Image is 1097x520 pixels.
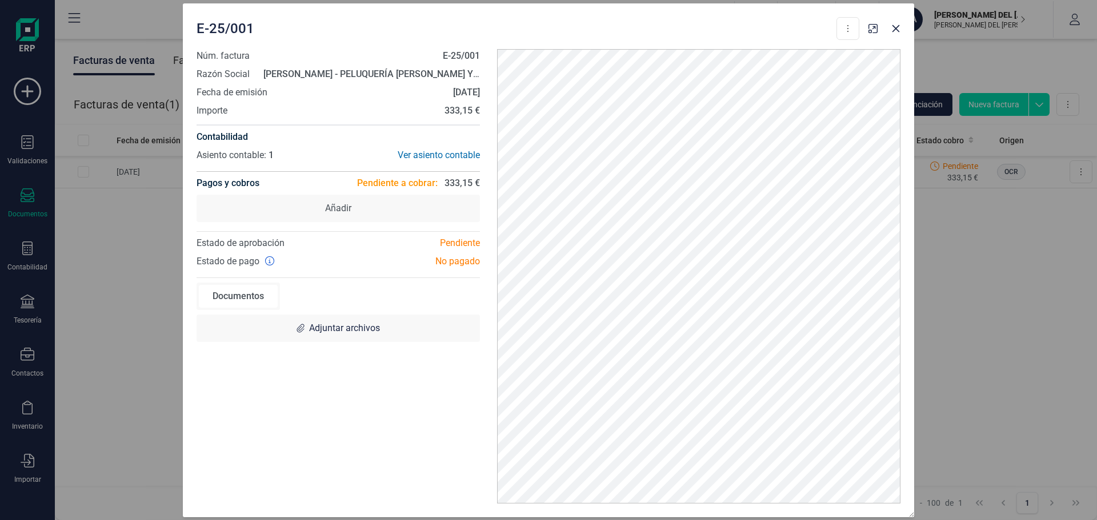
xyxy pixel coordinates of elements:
span: E-25/001 [197,19,254,38]
div: Pendiente [338,236,489,250]
span: Fecha de emisión [197,86,267,99]
span: Adjuntar archivos [309,321,380,335]
div: Ver asiento contable [338,148,480,162]
strong: [PERSON_NAME] - PELUQUERÍA [PERSON_NAME] Y COLOR [263,68,504,79]
div: Documentos [199,285,278,308]
span: Estado de pago [197,255,259,268]
span: Estado de aprobación [197,237,285,248]
span: Asiento contable: [197,150,266,160]
div: No pagado [338,255,489,268]
span: Pendiente a cobrar: [357,176,438,190]
h4: Contabilidad [197,130,480,144]
span: Razón Social [197,67,250,81]
span: 333,15 € [445,176,480,190]
strong: E-25/001 [443,50,480,61]
span: Importe [197,104,227,118]
strong: 333,15 € [445,105,480,116]
div: Adjuntar archivos [197,315,480,342]
strong: [DATE] [453,87,480,98]
span: 1 [269,150,274,160]
span: Añadir [325,201,351,215]
h4: Pagos y cobros [197,172,259,195]
span: Núm. factura [197,49,250,63]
